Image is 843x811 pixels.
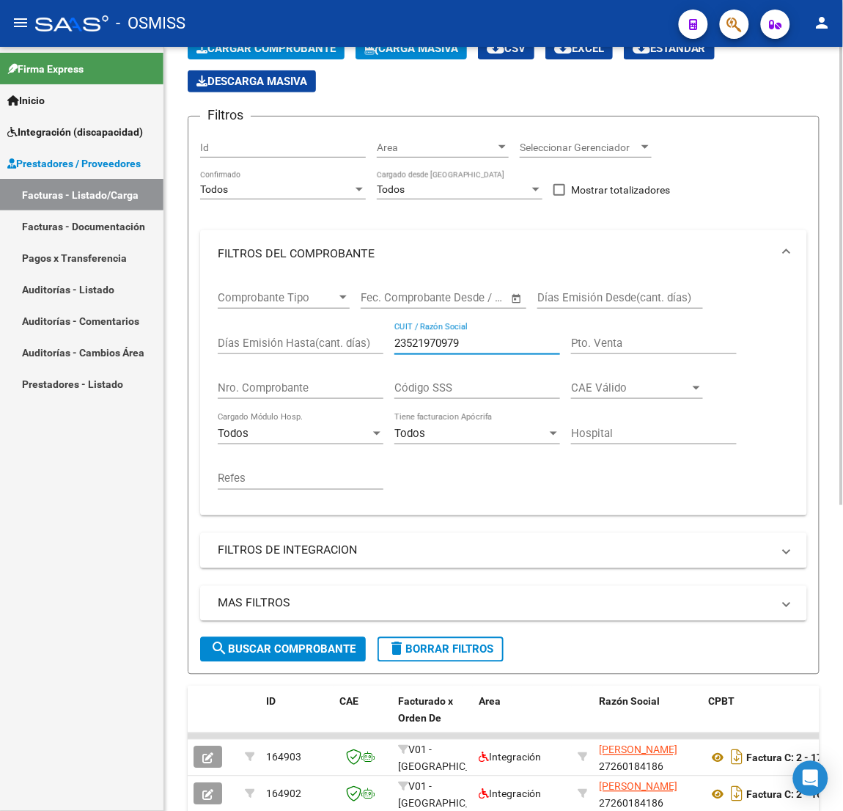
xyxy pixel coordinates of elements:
[200,533,807,568] mat-expansion-panel-header: FILTROS DE INTEGRACION
[361,291,420,304] input: Fecha inicio
[218,246,772,262] mat-panel-title: FILTROS DEL COMPROBANTE
[747,752,835,764] strong: Factura C: 2 - 1729
[12,14,29,32] mat-icon: menu
[599,742,697,773] div: 27260184186
[200,230,807,277] mat-expansion-panel-header: FILTROS DEL COMPROBANTE
[571,181,670,199] span: Mostrar totalizadores
[364,42,458,55] span: Carga Masiva
[7,92,45,109] span: Inicio
[593,686,703,751] datatable-header-cell: Razón Social
[633,39,650,56] mat-icon: cloud_download
[478,37,534,59] button: CSV
[479,696,501,708] span: Area
[266,696,276,708] span: ID
[793,761,828,796] div: Open Intercom Messenger
[334,686,392,751] datatable-header-cell: CAE
[473,686,572,751] datatable-header-cell: Area
[633,42,706,55] span: Estandar
[260,686,334,751] datatable-header-cell: ID
[599,696,660,708] span: Razón Social
[624,37,715,59] button: Estandar
[378,637,504,662] button: Borrar Filtros
[394,427,425,440] span: Todos
[599,781,677,793] span: [PERSON_NAME]
[728,746,747,769] i: Descargar documento
[487,39,504,56] mat-icon: cloud_download
[545,37,613,59] button: EXCEL
[433,291,504,304] input: Fecha fin
[479,752,541,763] span: Integración
[388,640,405,658] mat-icon: delete
[200,586,807,621] mat-expansion-panel-header: MAS FILTROS
[709,696,735,708] span: CPBT
[487,42,526,55] span: CSV
[571,381,690,395] span: CAE Válido
[218,595,772,612] mat-panel-title: MAS FILTROS
[200,637,366,662] button: Buscar Comprobante
[200,277,807,515] div: FILTROS DEL COMPROBANTE
[509,290,526,307] button: Open calendar
[218,427,249,440] span: Todos
[200,105,251,125] h3: Filtros
[356,37,467,59] button: Carga Masiva
[210,640,228,658] mat-icon: search
[554,39,572,56] mat-icon: cloud_download
[266,752,301,763] span: 164903
[210,643,356,656] span: Buscar Comprobante
[7,124,143,140] span: Integración (discapacidad)
[747,789,835,801] strong: Factura C: 2 - 1680
[398,696,453,724] span: Facturado x Orden De
[520,142,638,154] span: Seleccionar Gerenciador
[218,543,772,559] mat-panel-title: FILTROS DE INTEGRACION
[377,142,496,154] span: Area
[479,788,541,800] span: Integración
[392,686,473,751] datatable-header-cell: Facturado x Orden De
[200,183,228,195] span: Todos
[554,42,604,55] span: EXCEL
[116,7,185,40] span: - OSMISS
[814,14,831,32] mat-icon: person
[339,696,358,708] span: CAE
[599,744,677,756] span: [PERSON_NAME]
[196,42,336,55] span: Cargar Comprobante
[377,183,405,195] span: Todos
[388,643,493,656] span: Borrar Filtros
[728,782,747,806] i: Descargar documento
[7,61,84,77] span: Firma Express
[218,291,336,304] span: Comprobante Tipo
[188,37,345,59] button: Cargar Comprobante
[188,70,316,92] button: Descarga Masiva
[196,75,307,88] span: Descarga Masiva
[266,788,301,800] span: 164902
[599,779,697,810] div: 27260184186
[7,155,141,172] span: Prestadores / Proveedores
[188,70,316,92] app-download-masive: Descarga masiva de comprobantes (adjuntos)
